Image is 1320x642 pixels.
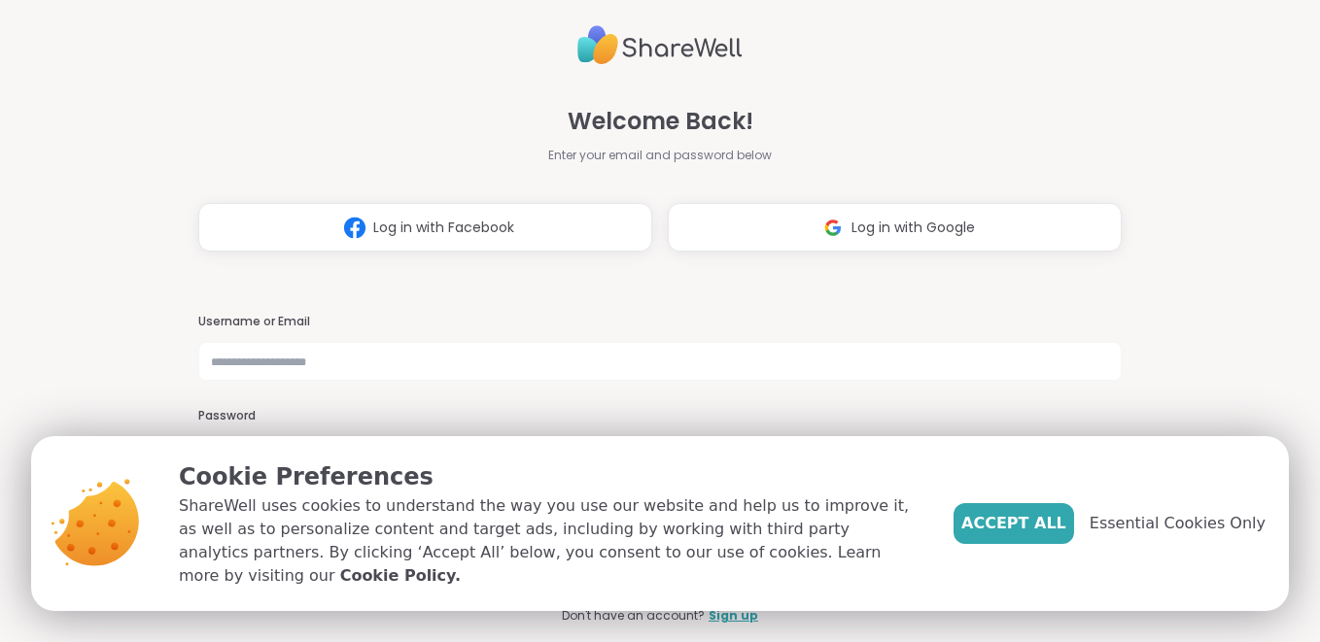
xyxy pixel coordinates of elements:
[577,17,743,73] img: ShareWell Logo
[179,494,922,588] p: ShareWell uses cookies to understand the way you use our website and help us to improve it, as we...
[709,607,758,625] a: Sign up
[198,408,1123,424] h3: Password
[668,203,1122,252] button: Log in with Google
[1090,512,1266,535] span: Essential Cookies Only
[815,210,851,246] img: ShareWell Logomark
[198,203,652,252] button: Log in with Facebook
[548,147,772,164] span: Enter your email and password below
[336,210,373,246] img: ShareWell Logomark
[562,607,705,625] span: Don't have an account?
[851,218,975,238] span: Log in with Google
[198,314,1123,330] h3: Username or Email
[954,503,1074,544] button: Accept All
[179,459,922,494] p: Cookie Preferences
[568,104,753,139] span: Welcome Back!
[961,512,1066,535] span: Accept All
[373,218,514,238] span: Log in with Facebook
[340,564,461,588] a: Cookie Policy.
